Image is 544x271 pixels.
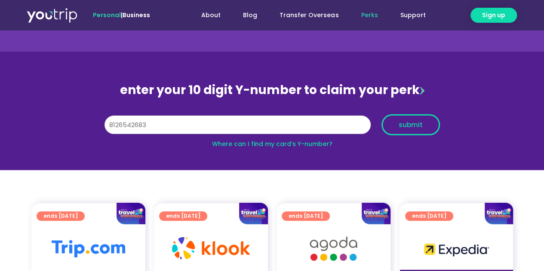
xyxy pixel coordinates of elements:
span: submit [399,122,423,128]
a: Transfer Overseas [268,7,350,23]
form: Y Number [104,114,440,142]
div: enter your 10 digit Y-number to claim your perk [100,79,444,101]
a: About [190,7,232,23]
nav: Menu [173,7,436,23]
span: Sign up [482,11,505,20]
a: Blog [232,7,268,23]
a: Perks [350,7,389,23]
a: Where can I find my card’s Y-number? [212,140,332,148]
span: | [93,11,150,19]
span: Personal [93,11,121,19]
input: 10 digit Y-number (e.g. 8123456789) [104,116,371,134]
a: Business [123,11,150,19]
a: Support [389,7,436,23]
button: submit [381,114,440,135]
a: Sign up [470,8,517,23]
